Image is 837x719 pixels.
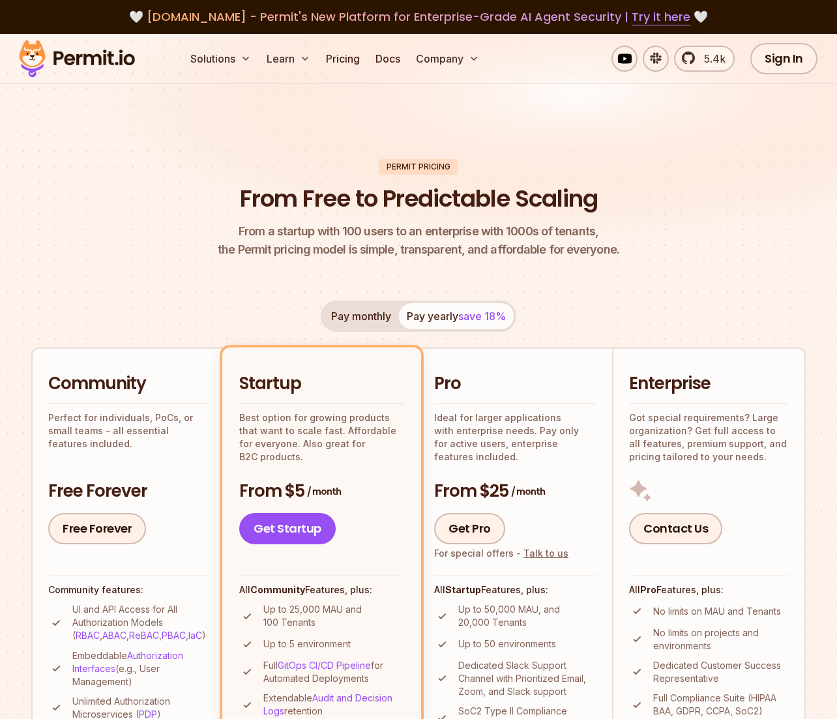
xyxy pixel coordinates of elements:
button: Learn [261,46,316,72]
a: Get Startup [239,513,336,544]
a: Contact Us [629,513,722,544]
a: IaC [188,630,202,641]
p: Extendable retention [263,692,404,718]
a: ABAC [102,630,126,641]
p: Up to 25,000 MAU and 100 Tenants [263,603,404,629]
p: Dedicated Customer Success Representative [653,659,789,685]
h4: All Features, plus: [434,583,596,596]
h2: Pro [434,372,596,396]
button: Solutions [185,46,256,72]
p: Embeddable (e.g., User Management) [72,649,209,688]
h3: From $5 [239,480,404,503]
p: UI and API Access for All Authorization Models ( , , , , ) [72,603,209,642]
p: the Permit pricing model is simple, transparent, and affordable for everyone. [218,222,619,259]
a: Talk to us [523,548,568,559]
h2: Enterprise [629,372,789,396]
h3: From $25 [434,480,596,503]
p: Dedicated Slack Support Channel with Prioritized Email, Zoom, and Slack support [458,659,596,698]
p: Full for Automated Deployments [263,659,404,685]
a: Audit and Decision Logs [263,692,392,716]
p: Up to 50,000 MAU, and 20,000 Tenants [458,603,596,629]
h4: All Features, plus: [629,583,789,596]
p: Up to 5 environment [263,638,351,651]
img: Permit logo [13,37,141,81]
p: No limits on MAU and Tenants [653,605,781,618]
p: Full Compliance Suite (HIPAA BAA, GDPR, CCPA, SoC2) [653,692,789,718]
h1: From Free to Predictable Scaling [240,183,598,215]
h2: Startup [239,372,404,396]
p: Perfect for individuals, PoCs, or small teams - all essential features included. [48,411,209,450]
strong: Community [250,584,305,595]
a: 5.4k [674,46,735,72]
div: For special offers - [434,547,568,560]
div: Permit Pricing [379,159,458,175]
h4: All Features, plus: [239,583,404,596]
h2: Community [48,372,209,396]
a: Free Forever [48,513,146,544]
button: Pay monthly [323,303,399,329]
span: 5.4k [696,51,726,66]
a: Docs [370,46,405,72]
a: GitOps CI/CD Pipeline [278,660,371,671]
strong: Startup [445,584,481,595]
a: Pricing [321,46,365,72]
a: ReBAC [129,630,159,641]
span: / month [511,485,545,498]
a: Authorization Interfaces [72,650,183,674]
button: Company [411,46,484,72]
span: From a startup with 100 users to an enterprise with 1000s of tenants, [218,222,619,241]
div: 🤍 🤍 [31,8,806,26]
p: No limits on projects and environments [653,626,789,653]
span: [DOMAIN_NAME] - Permit's New Platform for Enterprise-Grade AI Agent Security | [147,8,690,25]
p: Up to 50 environments [458,638,556,651]
p: Got special requirements? Large organization? Get full access to all features, premium support, a... [629,411,789,463]
a: Sign In [750,43,817,74]
strong: Pro [640,584,656,595]
p: Ideal for larger applications with enterprise needs. Pay only for active users, enterprise featur... [434,411,596,463]
span: / month [307,485,341,498]
h4: Community features: [48,583,209,596]
h3: Free Forever [48,480,209,503]
a: RBAC [76,630,100,641]
a: Get Pro [434,513,505,544]
a: PBAC [162,630,186,641]
a: Try it here [632,8,690,25]
p: Best option for growing products that want to scale fast. Affordable for everyone. Also great for... [239,411,404,463]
